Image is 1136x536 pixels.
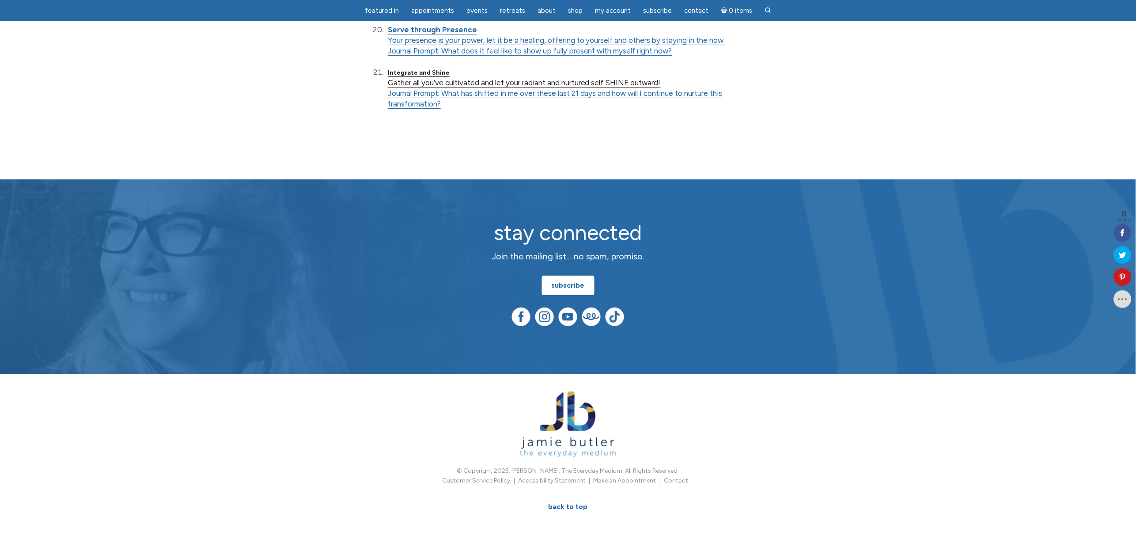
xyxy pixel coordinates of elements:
a: featured in [360,2,404,19]
a: Your presence is your power, let it be a healing, offering to yourself and others by staying in t... [388,36,725,45]
i: Cart [721,7,729,15]
a: BACK TO TOP [539,497,598,517]
a: Retreats [495,2,530,19]
span: 0 items [729,8,753,14]
a: Contact [664,477,689,484]
span: Shares [1117,218,1132,222]
a: Customer Service Policy [442,477,510,484]
span: About [538,7,556,15]
span: Appointments [411,7,454,15]
a: Jamie Butler. The Everyday Medium [520,446,616,454]
a: Contact [679,2,714,19]
a: Subscribe [638,2,677,19]
a: My Account [590,2,636,19]
img: Jamie Butler. The Everyday Medium [520,392,616,457]
img: Teespring [582,308,601,326]
a: About [532,2,561,19]
span: Shop [568,7,583,15]
a: Journal Prompt: What does it feel like to show up fully present with myself right now? [388,46,672,56]
img: YouTube [559,308,577,326]
a: Make an Appointment [594,477,656,484]
a: Journal Prompt: What has shifted in me over these last 21 days and how will I continue to nurture... [388,89,723,109]
a: Accessibility Statement [518,477,586,484]
a: Events [461,2,493,19]
span: Subscribe [643,7,672,15]
a: Integrate and Shine Gather all you’ve cultivated and let your radiant and nurtured self SHINE out... [388,68,661,88]
img: Instagram [535,308,554,326]
span: 0 [1117,210,1132,218]
p: Join the mailing list… no spam, promise. [411,250,725,263]
a: Serve through Presence [388,25,477,34]
a: subscribe [542,276,595,295]
strong: Integrate and Shine [388,69,450,76]
img: Facebook [512,308,530,326]
a: Cart0 items [716,1,758,19]
h2: stay connected [411,221,725,244]
img: TikTok [606,308,624,326]
span: My Account [595,7,631,15]
span: Events [466,7,488,15]
a: Appointments [406,2,459,19]
p: © Copyright 2025. [PERSON_NAME]. The Everyday Medium. All Rights Reserved. [329,466,807,476]
span: Retreats [500,7,525,15]
a: Shop [563,2,588,19]
span: Contact [684,7,708,15]
span: featured in [365,7,399,15]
